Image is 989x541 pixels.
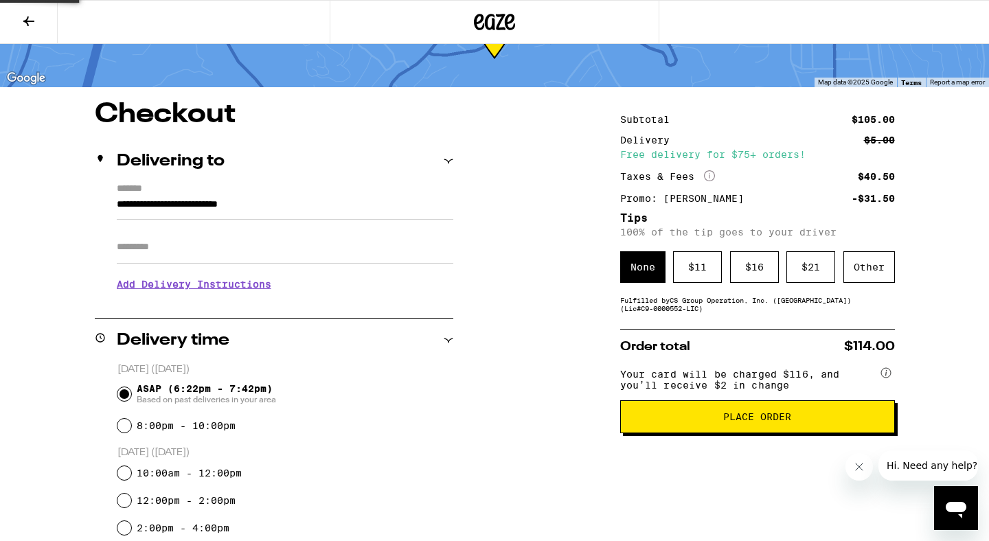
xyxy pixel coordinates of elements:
div: $105.00 [852,115,895,124]
h1: Checkout [95,101,453,128]
div: Promo: [PERSON_NAME] [620,194,753,203]
div: $5.00 [864,135,895,145]
span: ASAP (6:22pm - 7:42pm) [137,383,276,405]
p: 100% of the tip goes to your driver [620,227,895,238]
span: Order total [620,341,690,353]
span: Map data ©2025 Google [818,78,893,86]
div: $ 21 [786,251,835,283]
div: $40.50 [858,172,895,181]
a: Terms [901,78,922,87]
span: Place Order [723,412,791,422]
iframe: Message from company [878,450,978,481]
p: We'll contact you at [PHONE_NUMBER] when we arrive [117,300,453,311]
a: Report a map error [930,78,985,86]
div: Fulfilled by CS Group Operation, Inc. ([GEOGRAPHIC_DATA]) (Lic# C9-0000552-LIC ) [620,296,895,312]
p: [DATE] ([DATE]) [117,363,453,376]
span: $114.00 [844,341,895,353]
div: $ 11 [673,251,722,283]
button: Place Order [620,400,895,433]
div: Delivery [620,135,679,145]
div: Free delivery for $75+ orders! [620,150,895,159]
iframe: Close message [845,453,873,481]
iframe: Button to launch messaging window [934,486,978,530]
div: Other [843,251,895,283]
span: Based on past deliveries in your area [137,394,276,405]
label: 2:00pm - 4:00pm [137,522,229,533]
div: Subtotal [620,115,679,124]
span: Your card will be charged $116, and you’ll receive $2 in change [620,364,878,391]
label: 8:00pm - 10:00pm [137,420,236,431]
div: Taxes & Fees [620,170,715,183]
h2: Delivering to [117,153,225,170]
label: 12:00pm - 2:00pm [137,495,236,506]
div: -$31.50 [852,194,895,203]
h2: Delivery time [117,332,229,349]
h3: Add Delivery Instructions [117,268,453,300]
img: Google [3,69,49,87]
div: None [620,251,666,283]
p: [DATE] ([DATE]) [117,446,453,459]
a: Open this area in Google Maps (opens a new window) [3,69,49,87]
div: $ 16 [730,251,779,283]
h5: Tips [620,213,895,224]
label: 10:00am - 12:00pm [137,468,242,479]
